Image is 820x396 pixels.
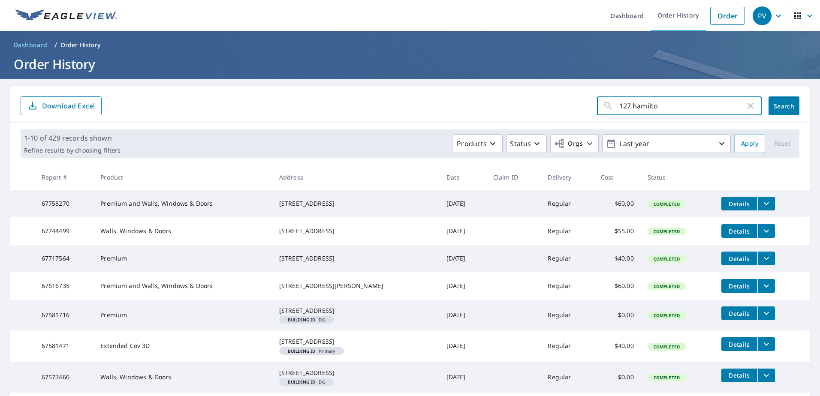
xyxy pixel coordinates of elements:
[616,136,717,151] p: Last year
[35,330,94,361] td: 67581471
[10,38,810,52] nav: breadcrumb
[93,165,272,190] th: Product
[594,272,641,300] td: $60.00
[721,252,757,265] button: detailsBtn-67717564
[734,134,765,153] button: Apply
[21,96,102,115] button: Download Excel
[279,369,433,377] div: [STREET_ADDRESS]
[727,255,752,263] span: Details
[594,190,641,217] td: $60.00
[283,349,341,353] span: Primary
[550,134,599,153] button: Orgs
[279,282,433,290] div: [STREET_ADDRESS][PERSON_NAME]
[619,94,745,118] input: Address, Report #, Claim ID, etc.
[757,279,775,293] button: filesDropdownBtn-67616735
[757,197,775,210] button: filesDropdownBtn-67758270
[727,227,752,235] span: Details
[541,272,594,300] td: Regular
[279,199,433,208] div: [STREET_ADDRESS]
[279,254,433,263] div: [STREET_ADDRESS]
[93,245,272,272] td: Premium
[727,340,752,348] span: Details
[648,312,685,318] span: Completed
[24,147,121,154] p: Refine results by choosing filters
[288,349,316,353] em: Building ID
[93,362,272,393] td: Walls, Windows & Doors
[541,165,594,190] th: Delivery
[541,245,594,272] td: Regular
[554,138,583,149] span: Orgs
[721,197,757,210] button: detailsBtn-67758270
[42,101,95,111] p: Download Excel
[35,190,94,217] td: 67758270
[710,7,745,25] a: Order
[93,272,272,300] td: Premium and Walls, Windows & Doors
[279,306,433,315] div: [STREET_ADDRESS]
[14,41,48,49] span: Dashboard
[721,306,757,320] button: detailsBtn-67581716
[757,337,775,351] button: filesDropdownBtn-67581471
[721,224,757,238] button: detailsBtn-67744499
[10,38,51,52] a: Dashboard
[35,165,94,190] th: Report #
[506,134,547,153] button: Status
[440,330,486,361] td: [DATE]
[648,201,685,207] span: Completed
[440,190,486,217] td: [DATE]
[541,190,594,217] td: Regular
[440,362,486,393] td: [DATE]
[594,330,641,361] td: $40.00
[288,318,316,322] em: Building ID
[541,330,594,361] td: Regular
[541,300,594,330] td: Regular
[775,102,793,110] span: Search
[757,369,775,382] button: filesDropdownBtn-67573460
[440,165,486,190] th: Date
[721,337,757,351] button: detailsBtn-67581471
[35,217,94,245] td: 67744499
[279,227,433,235] div: [STREET_ADDRESS]
[35,300,94,330] td: 67581716
[757,252,775,265] button: filesDropdownBtn-67717564
[648,375,685,381] span: Completed
[769,96,799,115] button: Search
[54,40,57,50] li: /
[648,228,685,234] span: Completed
[510,138,531,149] p: Status
[541,362,594,393] td: Regular
[648,344,685,350] span: Completed
[35,245,94,272] td: 67717564
[288,380,316,384] em: Building ID
[602,134,731,153] button: Last year
[721,369,757,382] button: detailsBtn-67573460
[93,217,272,245] td: Walls, Windows & Doors
[15,9,117,22] img: EV Logo
[641,165,714,190] th: Status
[35,272,94,300] td: 67616735
[753,6,772,25] div: PV
[93,330,272,361] td: Extended Cov 3D
[741,138,758,149] span: Apply
[60,41,101,49] p: Order History
[648,256,685,262] span: Completed
[272,165,440,190] th: Address
[721,279,757,293] button: detailsBtn-67616735
[727,200,752,208] span: Details
[440,300,486,330] td: [DATE]
[594,362,641,393] td: $0.00
[35,362,94,393] td: 67573460
[594,165,641,190] th: Cost
[727,309,752,318] span: Details
[541,217,594,245] td: Regular
[457,138,487,149] p: Products
[279,337,433,346] div: [STREET_ADDRESS]
[453,134,503,153] button: Products
[93,300,272,330] td: Premium
[757,306,775,320] button: filesDropdownBtn-67581716
[727,371,752,379] span: Details
[283,380,330,384] span: DG
[757,224,775,238] button: filesDropdownBtn-67744499
[594,217,641,245] td: $55.00
[93,190,272,217] td: Premium and Walls, Windows & Doors
[440,272,486,300] td: [DATE]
